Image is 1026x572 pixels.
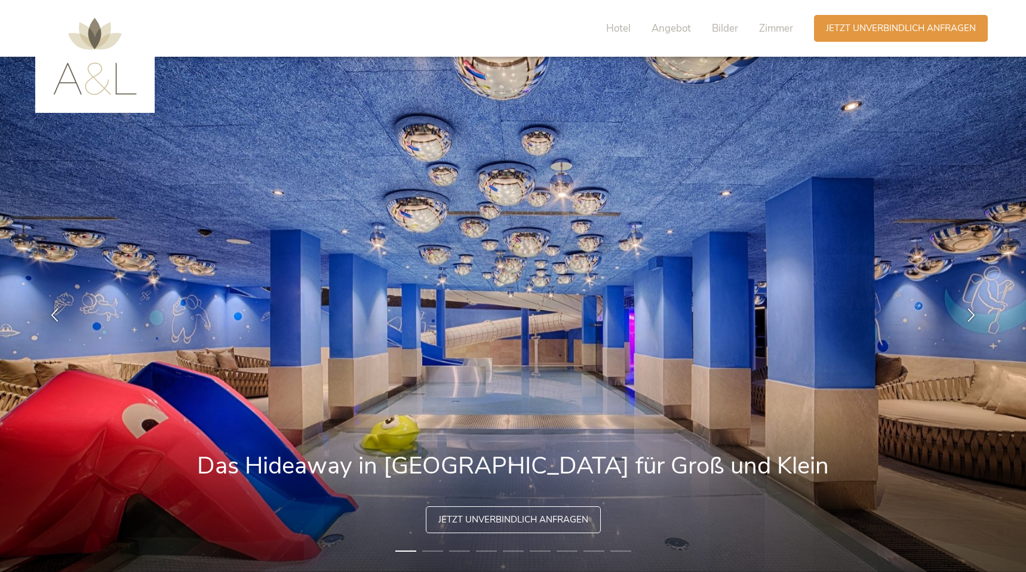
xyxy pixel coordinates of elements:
[712,21,738,35] span: Bilder
[606,21,631,35] span: Hotel
[652,21,691,35] span: Angebot
[826,22,976,35] span: Jetzt unverbindlich anfragen
[759,21,793,35] span: Zimmer
[53,18,137,95] img: AMONTI & LUNARIS Wellnessresort
[438,513,588,526] span: Jetzt unverbindlich anfragen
